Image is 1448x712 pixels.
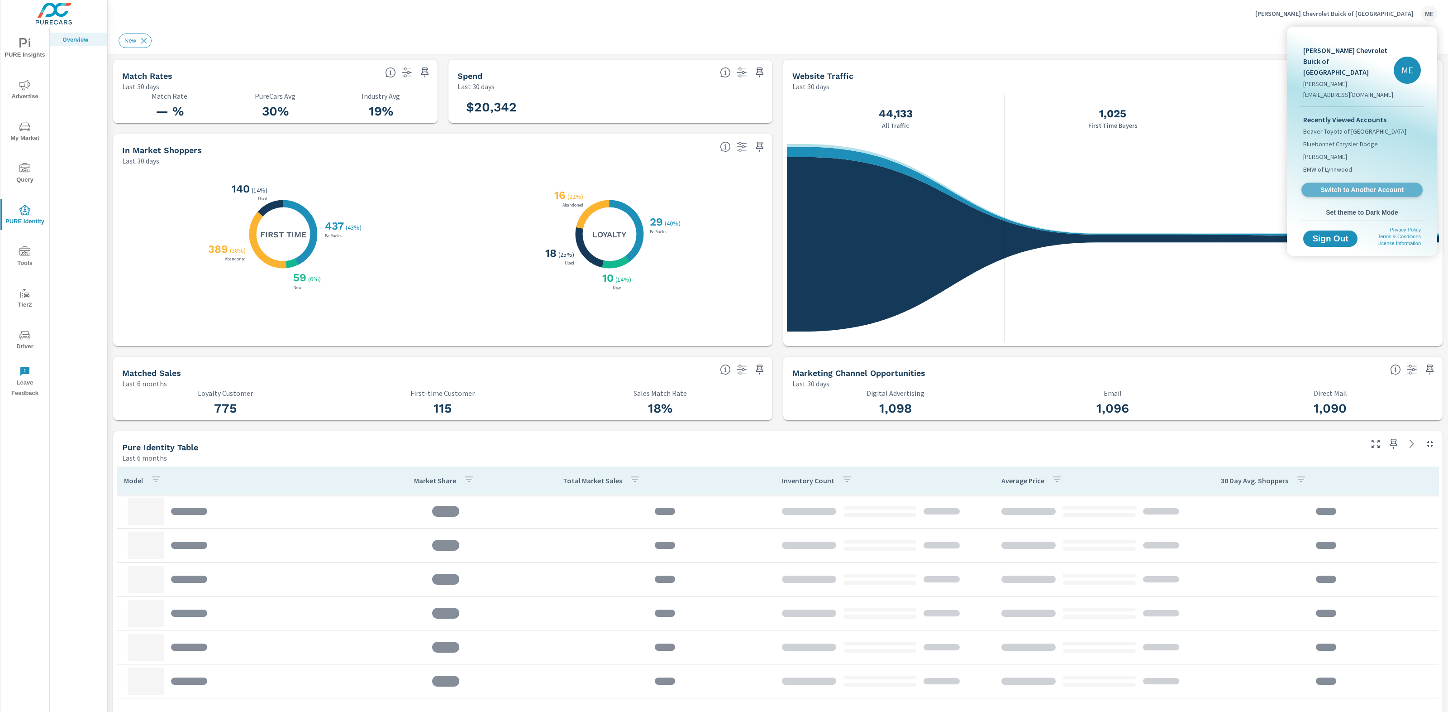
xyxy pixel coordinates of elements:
[1303,127,1406,136] span: Beaver Toyota of [GEOGRAPHIC_DATA]
[1301,183,1423,197] a: Switch to Another Account
[1303,79,1394,88] p: [PERSON_NAME]
[1378,234,1421,239] a: Terms & Conditions
[1390,227,1421,232] a: Privacy Policy
[1306,186,1417,194] span: Switch to Another Account
[1394,57,1421,84] div: ME
[1303,114,1421,125] p: Recently Viewed Accounts
[1303,208,1421,216] span: Set theme to Dark Mode
[1303,231,1357,247] button: Sign Out
[1303,165,1352,174] span: BMW of Lynnwood
[1310,235,1350,243] span: Sign Out
[1377,241,1421,246] a: License Information
[1303,90,1394,99] p: [EMAIL_ADDRESS][DOMAIN_NAME]
[1300,204,1424,221] button: Set theme to Dark Mode
[1303,152,1347,161] span: [PERSON_NAME]
[1303,140,1378,149] span: Bluebonnet Chrysler Dodge
[1303,45,1394,77] p: [PERSON_NAME] Chevrolet Buick of [GEOGRAPHIC_DATA]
